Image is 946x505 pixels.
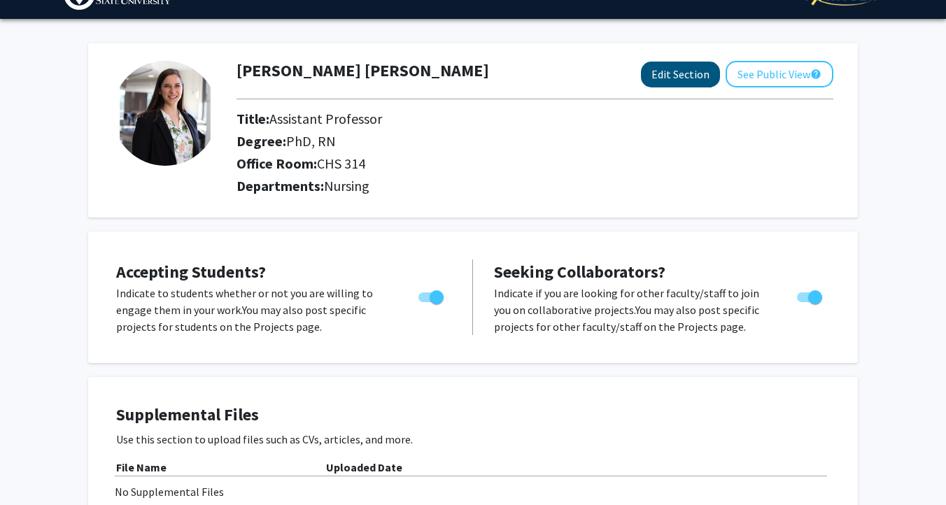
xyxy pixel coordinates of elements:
b: Uploaded Date [326,460,402,474]
h1: [PERSON_NAME] [PERSON_NAME] [236,61,489,81]
mat-icon: help [810,66,821,83]
h2: Office Room: [236,155,652,172]
iframe: Chat [10,442,59,495]
p: Use this section to upload files such as CVs, articles, and more. [116,431,830,448]
p: Indicate if you are looking for other faculty/staff to join you on collaborative projects. You ma... [494,285,770,335]
button: Edit Section [641,62,720,87]
h2: Departments: [226,178,844,194]
p: Indicate to students whether or not you are willing to engage them in your work. You may also pos... [116,285,392,335]
div: No Supplemental Files [115,483,831,500]
b: File Name [116,460,167,474]
img: Profile Picture [113,61,218,166]
div: Toggle [791,285,830,306]
h2: Title: [236,111,652,127]
span: Seeking Collaborators? [494,261,665,283]
span: Accepting Students? [116,261,266,283]
span: CHS 314 [317,155,365,172]
span: Nursing [324,177,369,194]
span: Assistant Professor [269,110,382,127]
h4: Supplemental Files [116,405,830,425]
h2: Degree: [236,133,652,150]
div: Toggle [413,285,451,306]
button: See Public View [726,61,833,87]
span: PhD, RN [286,132,336,150]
